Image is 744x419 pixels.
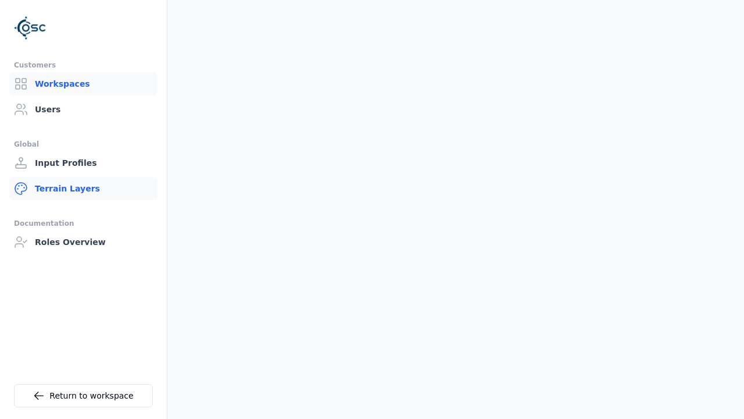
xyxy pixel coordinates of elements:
a: Return to workspace [14,384,153,407]
div: Customers [14,58,153,72]
img: Logo [14,12,46,44]
a: Workspaces [9,72,158,95]
a: Terrain Layers [9,177,158,200]
a: Roles Overview [9,230,158,254]
a: Input Profiles [9,151,158,175]
div: Documentation [14,216,153,230]
div: Global [14,137,153,151]
a: Users [9,98,158,121]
